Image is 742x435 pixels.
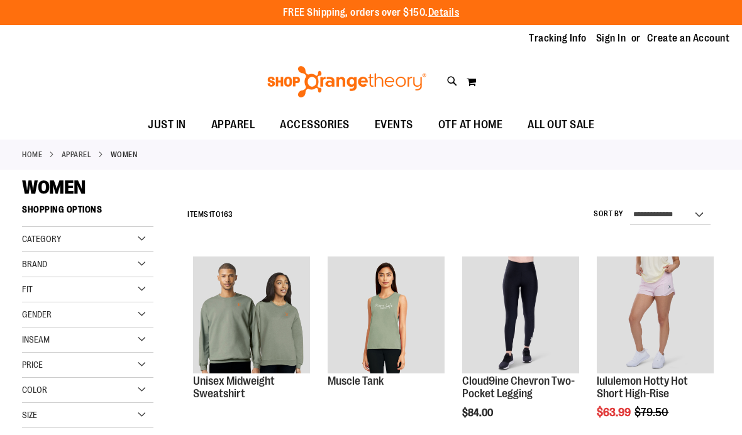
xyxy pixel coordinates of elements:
[22,334,50,344] span: Inseam
[462,256,579,375] a: Cloud9ine Chevron Two-Pocket Legging
[22,259,47,269] span: Brand
[193,256,310,373] img: Unisex Midweight Sweatshirt
[111,149,138,160] strong: WOMEN
[187,250,316,419] div: product
[148,111,186,139] span: JUST IN
[321,250,451,407] div: product
[438,111,503,139] span: OTF AT HOME
[529,31,587,45] a: Tracking Info
[280,111,350,139] span: ACCESSORIES
[62,149,92,160] a: APPAREL
[265,66,428,97] img: Shop Orangetheory
[634,406,670,419] span: $79.50
[597,256,714,373] img: lululemon Hotty Hot Short High-Rise
[22,309,52,319] span: Gender
[462,375,575,400] a: Cloud9ine Chevron Two-Pocket Legging
[597,406,633,419] span: $63.99
[211,111,255,139] span: APPAREL
[375,111,413,139] span: EVENTS
[22,410,37,420] span: Size
[594,209,624,219] label: Sort By
[462,256,579,373] img: Cloud9ine Chevron Two-Pocket Legging
[22,149,42,160] a: Home
[22,385,47,395] span: Color
[428,7,460,18] a: Details
[647,31,730,45] a: Create an Account
[328,256,445,373] img: Muscle Tank
[597,256,714,375] a: lululemon Hotty Hot Short High-Rise
[193,256,310,375] a: Unisex Midweight Sweatshirt
[209,210,212,219] span: 1
[187,205,233,224] h2: Items to
[22,199,153,227] strong: Shopping Options
[193,375,275,400] a: Unisex Midweight Sweatshirt
[22,360,43,370] span: Price
[283,6,460,20] p: FREE Shipping, orders over $150.
[22,284,33,294] span: Fit
[221,210,233,219] span: 163
[328,375,384,387] a: Muscle Tank
[528,111,594,139] span: ALL OUT SALE
[328,256,445,375] a: Muscle Tank
[22,177,86,198] span: WOMEN
[22,234,61,244] span: Category
[462,407,495,419] span: $84.00
[597,375,688,400] a: lululemon Hotty Hot Short High-Rise
[596,31,626,45] a: Sign In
